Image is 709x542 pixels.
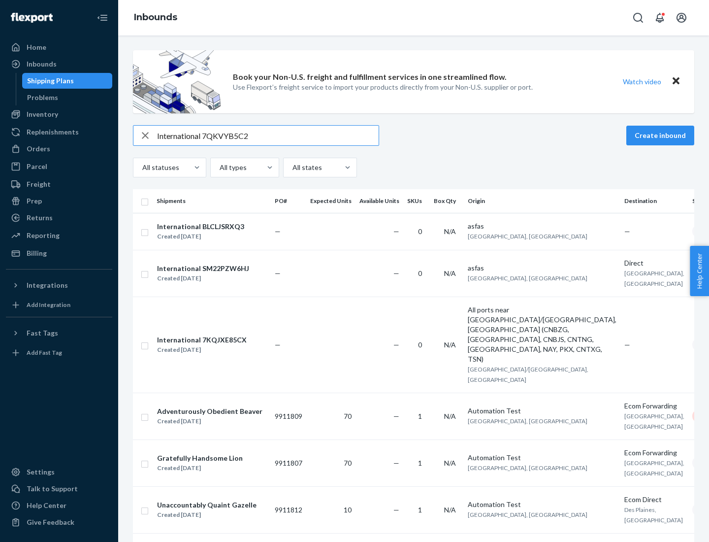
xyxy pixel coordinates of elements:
[219,163,220,172] input: All types
[157,264,249,273] div: International SM22PZW6HJ
[141,163,142,172] input: All statuses
[672,8,691,28] button: Open account menu
[444,227,456,236] span: N/A
[468,406,616,416] div: Automation Test
[6,210,112,226] a: Returns
[6,228,112,243] a: Reporting
[134,12,177,23] a: Inbounds
[233,82,533,92] p: Use Flexport’s freight service to import your products directly from your Non-U.S. supplier or port.
[27,196,42,206] div: Prep
[27,467,55,477] div: Settings
[27,127,79,137] div: Replenishments
[468,453,616,463] div: Automation Test
[393,506,399,514] span: —
[6,481,112,497] a: Talk to Support
[275,269,281,277] span: —
[157,345,247,355] div: Created [DATE]
[271,393,306,440] td: 9911809
[27,501,66,510] div: Help Center
[393,412,399,420] span: —
[616,74,668,89] button: Watch video
[468,274,587,282] span: [GEOGRAPHIC_DATA], [GEOGRAPHIC_DATA]
[620,189,688,213] th: Destination
[157,453,243,463] div: Gratefully Handsome Lion
[6,277,112,293] button: Integrations
[27,59,57,69] div: Inbounds
[418,506,422,514] span: 1
[157,406,262,416] div: Adventurously Obedient Beaver
[27,93,58,102] div: Problems
[153,189,271,213] th: Shipments
[624,270,684,287] span: [GEOGRAPHIC_DATA], [GEOGRAPHIC_DATA]
[6,245,112,261] a: Billing
[157,273,249,283] div: Created [DATE]
[650,8,670,28] button: Open notifications
[624,340,630,349] span: —
[157,500,257,510] div: Unaccountably Quaint Gazelle
[306,189,355,213] th: Expected Units
[27,517,74,527] div: Give Feedback
[624,258,684,268] div: Direct
[6,464,112,480] a: Settings
[233,71,507,83] p: Book your Non-U.S. freight and fulfillment services in one streamlined flow.
[418,340,422,349] span: 0
[27,328,58,338] div: Fast Tags
[291,163,292,172] input: All states
[624,459,684,477] span: [GEOGRAPHIC_DATA], [GEOGRAPHIC_DATA]
[27,248,47,258] div: Billing
[468,305,616,364] div: All ports near [GEOGRAPHIC_DATA]/[GEOGRAPHIC_DATA], [GEOGRAPHIC_DATA] (CNBZG, [GEOGRAPHIC_DATA], ...
[468,233,587,240] span: [GEOGRAPHIC_DATA], [GEOGRAPHIC_DATA]
[157,126,379,145] input: Search inbounds by name, destination, msku...
[22,73,113,89] a: Shipping Plans
[6,56,112,72] a: Inbounds
[6,176,112,192] a: Freight
[624,448,684,458] div: Ecom Forwarding
[444,340,456,349] span: N/A
[690,246,709,296] button: Help Center
[444,506,456,514] span: N/A
[464,189,620,213] th: Origin
[11,13,53,23] img: Flexport logo
[271,486,306,533] td: 9911812
[626,126,694,145] button: Create inbound
[275,227,281,236] span: —
[393,227,399,236] span: —
[624,412,684,430] span: [GEOGRAPHIC_DATA], [GEOGRAPHIC_DATA]
[393,340,399,349] span: —
[157,416,262,426] div: Created [DATE]
[271,189,306,213] th: PO#
[157,463,243,473] div: Created [DATE]
[27,42,46,52] div: Home
[430,189,464,213] th: Box Qty
[6,141,112,157] a: Orders
[271,440,306,486] td: 9911807
[157,510,257,520] div: Created [DATE]
[6,39,112,55] a: Home
[468,500,616,509] div: Automation Test
[27,109,58,119] div: Inventory
[624,495,684,505] div: Ecom Direct
[93,8,112,28] button: Close Navigation
[468,511,587,518] span: [GEOGRAPHIC_DATA], [GEOGRAPHIC_DATA]
[6,124,112,140] a: Replenishments
[157,335,247,345] div: International 7KQJXE85CX
[6,106,112,122] a: Inventory
[418,269,422,277] span: 0
[444,459,456,467] span: N/A
[27,348,62,357] div: Add Fast Tag
[468,464,587,472] span: [GEOGRAPHIC_DATA], [GEOGRAPHIC_DATA]
[6,325,112,341] button: Fast Tags
[27,179,51,189] div: Freight
[624,227,630,236] span: —
[355,189,403,213] th: Available Units
[27,144,50,154] div: Orders
[670,74,682,89] button: Close
[27,280,68,290] div: Integrations
[468,417,587,425] span: [GEOGRAPHIC_DATA], [GEOGRAPHIC_DATA]
[444,412,456,420] span: N/A
[444,269,456,277] span: N/A
[6,193,112,209] a: Prep
[468,221,616,231] div: asfas
[126,3,185,32] ol: breadcrumbs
